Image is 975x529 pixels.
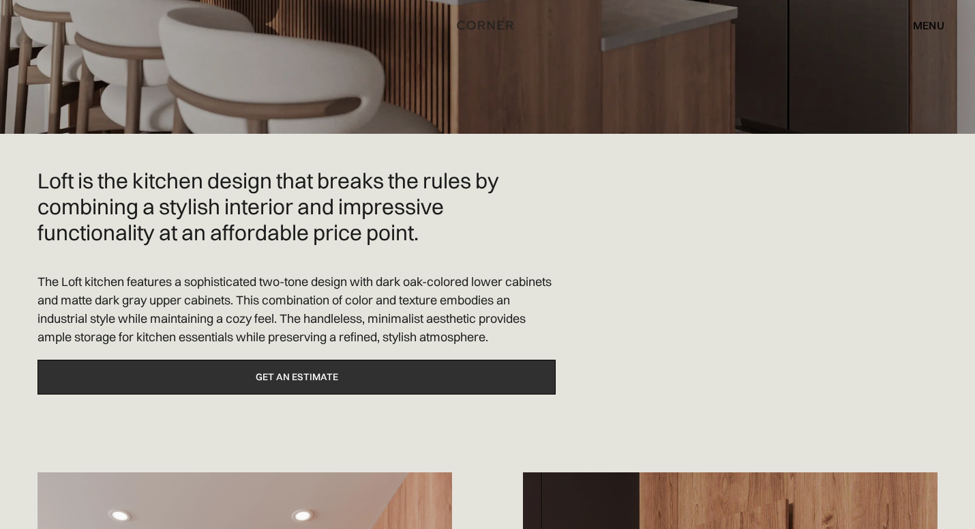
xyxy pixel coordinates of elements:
a: home [448,16,527,34]
a: Get an estimate [37,360,556,395]
div: menu [913,20,944,31]
p: The Loft kitchen features a sophisticated two-tone design with dark oak-colored lower cabinets an... [37,272,556,346]
div: menu [899,14,944,37]
h2: Loft is the kitchen design that breaks the rules by combining a stylish interior and impressive f... [37,168,556,245]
